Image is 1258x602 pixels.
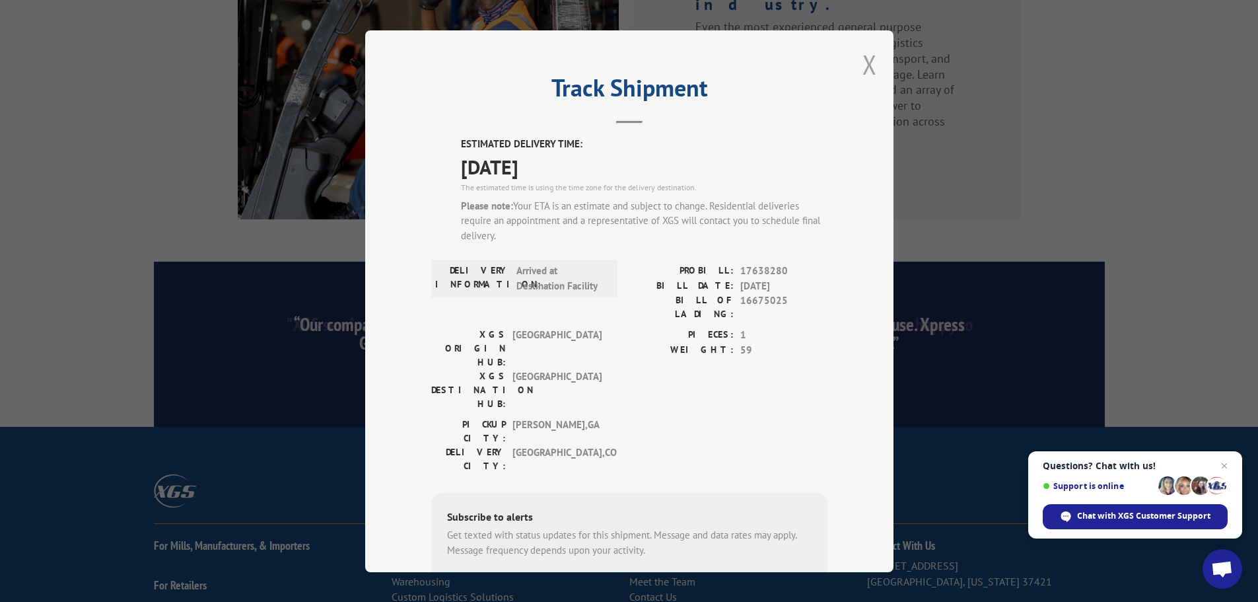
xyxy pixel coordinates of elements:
div: Chat with XGS Customer Support [1043,504,1228,529]
span: 17638280 [740,264,827,279]
span: [GEOGRAPHIC_DATA] [512,369,602,411]
label: XGS ORIGIN HUB: [431,328,506,369]
label: PROBILL: [629,264,734,279]
label: BILL OF LADING: [629,293,734,321]
h2: Track Shipment [431,79,827,104]
span: [GEOGRAPHIC_DATA] [512,328,602,369]
span: 59 [740,342,827,357]
span: Arrived at Destination Facility [516,264,606,293]
span: [GEOGRAPHIC_DATA] , CO [512,445,602,473]
strong: Please note: [461,199,513,211]
button: Close modal [862,47,877,82]
div: Subscribe to alerts [447,509,812,528]
label: BILL DATE: [629,278,734,293]
span: [PERSON_NAME] , GA [512,418,602,445]
div: Your ETA is an estimate and subject to change. Residential deliveries require an appointment and ... [461,198,827,243]
span: 16675025 [740,293,827,321]
span: [DATE] [461,151,827,181]
span: 1 [740,328,827,343]
label: DELIVERY INFORMATION: [435,264,510,293]
label: XGS DESTINATION HUB: [431,369,506,411]
label: WEIGHT: [629,342,734,357]
span: Questions? Chat with us! [1043,461,1228,471]
label: PIECES: [629,328,734,343]
label: ESTIMATED DELIVERY TIME: [461,137,827,152]
label: PICKUP CITY: [431,418,506,445]
span: Close chat [1216,458,1232,474]
span: Chat with XGS Customer Support [1077,510,1210,522]
div: Open chat [1203,549,1242,589]
span: Support is online [1043,481,1154,491]
div: The estimated time is using the time zone for the delivery destination. [461,181,827,193]
span: [DATE] [740,278,827,293]
label: DELIVERY CITY: [431,445,506,473]
div: Get texted with status updates for this shipment. Message and data rates may apply. Message frequ... [447,528,812,558]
